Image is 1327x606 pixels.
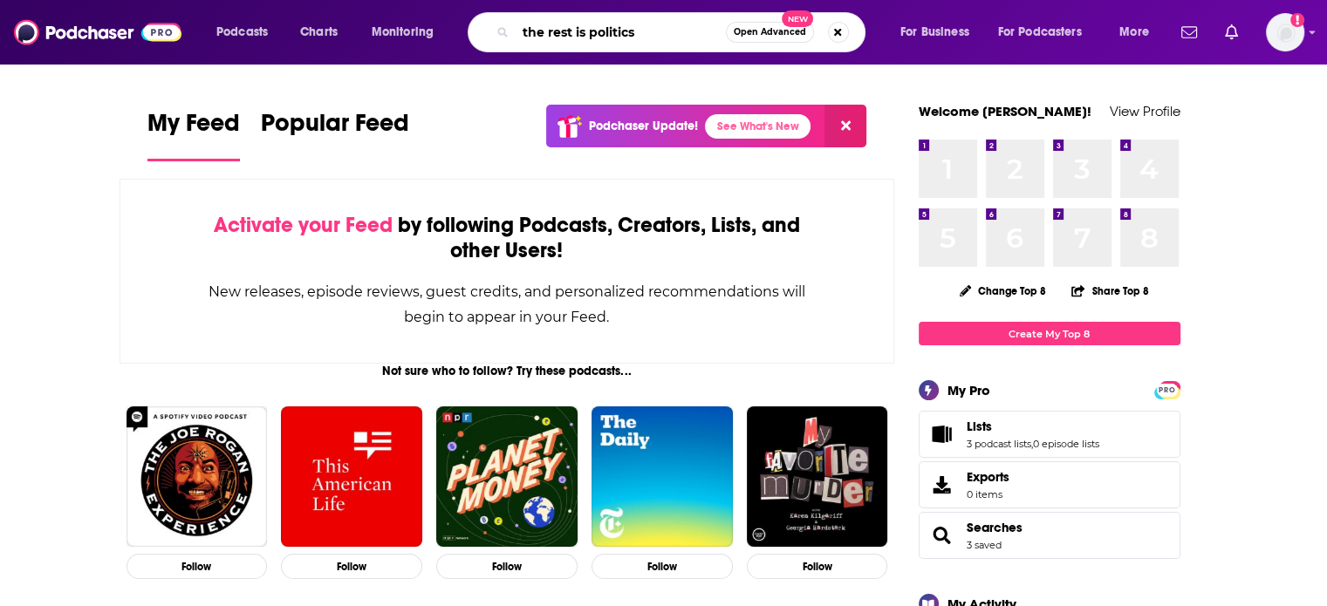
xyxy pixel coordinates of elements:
[747,406,888,548] img: My Favorite Murder with Karen Kilgariff and Georgia Hardstark
[900,20,969,44] span: For Business
[484,12,882,52] div: Search podcasts, credits, & more...
[436,406,578,548] img: Planet Money
[589,119,698,133] p: Podchaser Update!
[947,382,990,398] div: My Pro
[967,539,1002,551] a: 3 saved
[1290,13,1304,27] svg: Add a profile image
[967,488,1009,500] span: 0 items
[919,461,1180,508] a: Exports
[204,18,291,46] button: open menu
[919,411,1180,458] span: Lists
[888,18,991,46] button: open menu
[967,419,992,434] span: Lists
[967,419,1099,434] a: Lists
[1107,18,1171,46] button: open menu
[14,16,181,49] img: Podchaser - Follow, Share and Rate Podcasts
[289,18,348,46] a: Charts
[208,213,807,263] div: by following Podcasts, Creators, Lists, and other Users!
[1266,13,1304,51] button: Show profile menu
[1070,274,1149,308] button: Share Top 8
[925,523,960,548] a: Searches
[281,406,422,548] img: This American Life
[919,103,1091,119] a: Welcome [PERSON_NAME]!
[372,20,434,44] span: Monitoring
[1031,438,1033,450] span: ,
[147,108,240,148] span: My Feed
[967,520,1023,535] a: Searches
[214,212,393,238] span: Activate your Feed
[281,554,422,579] button: Follow
[592,554,733,579] button: Follow
[949,280,1057,302] button: Change Top 8
[1119,20,1149,44] span: More
[726,22,814,43] button: Open AdvancedNew
[1174,17,1204,47] a: Show notifications dropdown
[592,406,733,548] img: The Daily
[987,18,1107,46] button: open menu
[747,554,888,579] button: Follow
[1266,13,1304,51] img: User Profile
[705,114,811,139] a: See What's New
[1218,17,1245,47] a: Show notifications dropdown
[734,28,806,37] span: Open Advanced
[1110,103,1180,119] a: View Profile
[919,322,1180,345] a: Create My Top 8
[1157,384,1178,397] span: PRO
[1157,383,1178,396] a: PRO
[925,422,960,446] a: Lists
[261,108,409,148] span: Popular Feed
[967,438,1031,450] a: 3 podcast lists
[436,554,578,579] button: Follow
[127,406,268,548] img: The Joe Rogan Experience
[208,279,807,330] div: New releases, episode reviews, guest credits, and personalized recommendations will begin to appe...
[120,364,895,378] div: Not sure who to follow? Try these podcasts...
[261,108,409,161] a: Popular Feed
[147,108,240,161] a: My Feed
[967,469,1009,485] span: Exports
[300,20,338,44] span: Charts
[359,18,456,46] button: open menu
[1033,438,1099,450] a: 0 episode lists
[216,20,268,44] span: Podcasts
[1266,13,1304,51] span: Logged in as LaurenCarrane
[516,18,726,46] input: Search podcasts, credits, & more...
[998,20,1082,44] span: For Podcasters
[925,473,960,497] span: Exports
[127,554,268,579] button: Follow
[782,10,813,27] span: New
[919,512,1180,559] span: Searches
